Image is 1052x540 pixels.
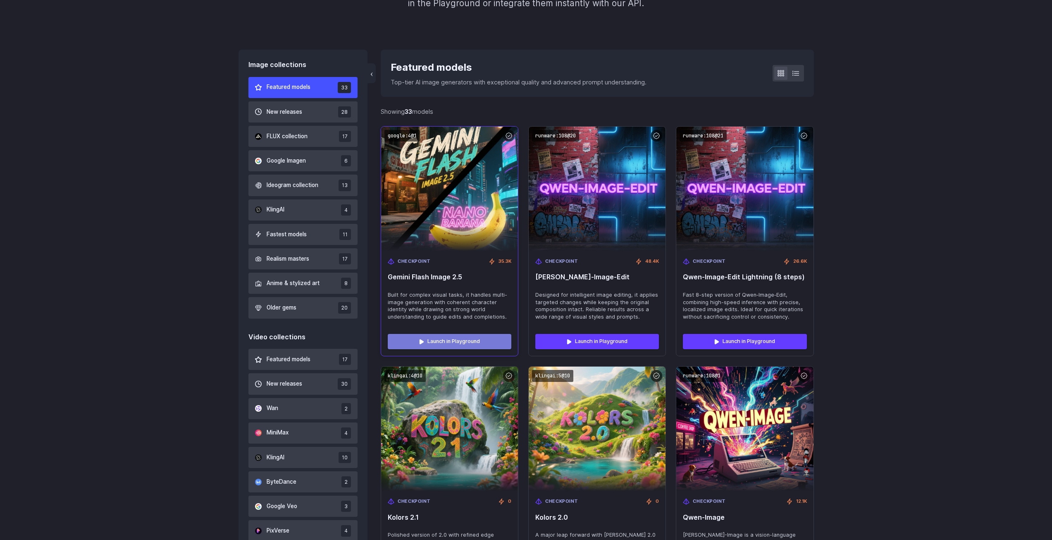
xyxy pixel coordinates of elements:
button: MiniMax 4 [248,422,358,444]
span: 4 [341,204,351,216]
span: Fast 8-step version of Qwen‑Image‑Edit, combining high-speed inference with precise, localized im... [683,291,806,321]
span: Designed for intelligent image editing, it applies targeted changes while keeping the original co... [535,291,659,321]
span: Ideogram collection [267,181,318,190]
span: Checkpoint [398,498,431,505]
span: Older gems [267,303,296,312]
img: Qwen‑Image‑Edit [529,127,666,251]
span: Featured models [267,83,310,92]
span: [PERSON_NAME]‑Image‑Edit [535,273,659,281]
span: 0 [656,498,659,505]
button: FLUX collection 17 [248,126,358,147]
button: Fastest models 11 [248,224,358,245]
button: Featured models 33 [248,77,358,98]
button: Ideogram collection 13 [248,175,358,196]
span: Checkpoint [693,498,726,505]
span: 17 [339,131,351,142]
strong: 33 [405,108,412,115]
span: Google Imagen [267,156,306,166]
button: New releases 28 [248,101,358,122]
code: runware:108@21 [680,130,727,142]
span: KlingAI [267,205,284,214]
button: ByteDance 2 [248,471,358,492]
span: 28 [338,106,351,118]
span: 3 [341,501,351,512]
span: Qwen‑Image‑Edit Lightning (8 steps) [683,273,806,281]
button: Google Veo 3 [248,496,358,517]
span: 33 [338,82,351,93]
span: Google Veo [267,502,297,511]
span: New releases [267,379,302,389]
button: Featured models 17 [248,349,358,370]
span: Anime & stylized art [267,279,320,288]
span: 2 [341,476,351,487]
span: ByteDance [267,478,296,487]
code: google:4@1 [384,130,420,142]
span: 20 [338,302,351,313]
button: Realism masters 17 [248,248,358,269]
span: 8 [341,278,351,289]
span: Checkpoint [693,258,726,265]
img: Gemini Flash Image 2.5 [375,120,525,257]
span: 17 [339,354,351,365]
span: 13 [339,180,351,191]
a: Launch in Playground [535,334,659,349]
span: Checkpoint [545,498,578,505]
span: Featured models [267,355,310,364]
a: Launch in Playground [683,334,806,349]
span: New releases [267,108,302,117]
span: Wan [267,404,278,413]
img: Qwen-Image [676,367,813,491]
span: Kolors 2.1 [388,514,511,521]
span: 4 [341,427,351,439]
button: KlingAI 10 [248,447,358,468]
p: Top-tier AI image generators with exceptional quality and advanced prompt understanding. [391,77,646,87]
span: 6 [341,155,351,166]
button: Anime & stylized art 8 [248,273,358,294]
span: Kolors 2.0 [535,514,659,521]
span: Realism masters [267,254,309,264]
code: runware:108@1 [680,370,724,382]
span: Fastest models [267,230,307,239]
span: 17 [339,253,351,264]
code: runware:108@20 [532,130,579,142]
img: Kolors 2.0 [529,367,666,491]
span: KlingAI [267,453,284,462]
span: Built for complex visual tasks, it handles multi-image generation with coherent character identit... [388,291,511,321]
span: Checkpoint [398,258,431,265]
span: PixVerse [267,526,289,535]
span: 11 [339,229,351,240]
div: Video collections [248,332,358,343]
a: Launch in Playground [388,334,511,349]
span: 48.4K [645,258,659,265]
span: 12.1K [796,498,807,505]
span: 10 [339,452,351,463]
span: 0 [508,498,511,505]
span: 4 [341,525,351,536]
div: Showing models [381,107,433,116]
button: New releases 30 [248,373,358,394]
span: Gemini Flash Image 2.5 [388,273,511,281]
button: ‹ [367,63,376,83]
button: Google Imagen 6 [248,150,358,171]
code: klingai:4@10 [384,370,426,382]
div: Featured models [391,60,646,75]
code: klingai:5@10 [532,370,573,382]
span: 35.3K [499,258,511,265]
span: FLUX collection [267,132,308,141]
button: Older gems 20 [248,297,358,318]
div: Image collections [248,60,358,70]
span: 26.6K [793,258,807,265]
button: Wan 2 [248,398,358,419]
span: 2 [341,403,351,414]
span: MiniMax [267,428,289,437]
img: Kolors 2.1 [381,367,518,491]
span: Checkpoint [545,258,578,265]
button: KlingAI 4 [248,199,358,221]
span: Qwen-Image [683,514,806,521]
span: 30 [338,378,351,389]
img: Qwen‑Image‑Edit Lightning (8 steps) [676,127,813,251]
